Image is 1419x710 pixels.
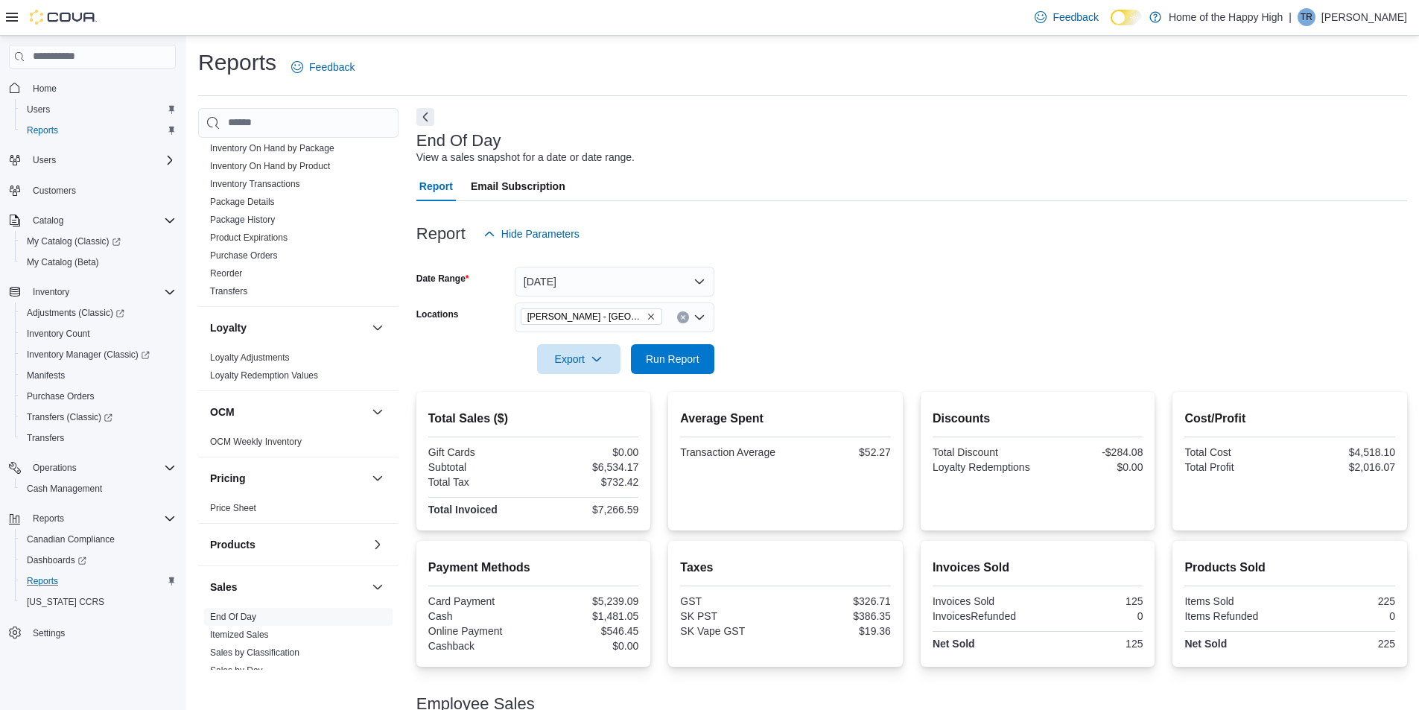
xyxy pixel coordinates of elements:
[27,349,150,361] span: Inventory Manager (Classic)
[27,182,82,200] a: Customers
[27,459,83,477] button: Operations
[210,405,235,419] h3: OCM
[21,387,101,405] a: Purchase Orders
[1041,461,1143,473] div: $0.00
[21,408,118,426] a: Transfers (Classic)
[210,665,263,676] a: Sales by Day
[210,647,299,658] a: Sales by Classification
[680,595,782,607] div: GST
[21,572,64,590] a: Reports
[3,210,182,231] button: Catalog
[680,559,891,577] h2: Taxes
[210,503,256,513] a: Price Sheet
[21,367,71,384] a: Manifests
[680,610,782,622] div: SK PST
[369,578,387,596] button: Sales
[210,436,302,448] span: OCM Weekly Inventory
[21,593,110,611] a: [US_STATE] CCRS
[536,476,638,488] div: $732.42
[416,108,434,126] button: Next
[521,308,662,325] span: Regina - Glenelm Park - Fire & Flower
[15,529,182,550] button: Canadian Compliance
[210,143,334,153] a: Inventory On Hand by Package
[210,580,238,595] h3: Sales
[933,410,1143,428] h2: Discounts
[1293,638,1395,650] div: 225
[27,212,176,229] span: Catalog
[21,480,108,498] a: Cash Management
[27,370,65,381] span: Manifests
[15,407,182,428] a: Transfers (Classic)
[33,154,56,166] span: Users
[477,219,585,249] button: Hide Parameters
[27,283,75,301] button: Inventory
[21,429,70,447] a: Transfers
[3,282,182,302] button: Inventory
[428,504,498,516] strong: Total Invoiced
[210,250,278,261] a: Purchase Orders
[198,433,399,457] div: OCM
[21,346,156,364] a: Inventory Manager (Classic)
[210,502,256,514] span: Price Sheet
[21,408,176,426] span: Transfers (Classic)
[428,446,530,458] div: Gift Cards
[15,428,182,448] button: Transfers
[1169,8,1283,26] p: Home of the Happy High
[210,611,256,623] span: End Of Day
[27,510,70,527] button: Reports
[27,483,102,495] span: Cash Management
[933,638,975,650] strong: Net Sold
[789,610,891,622] div: $386.35
[210,437,302,447] a: OCM Weekly Inventory
[501,226,580,241] span: Hide Parameters
[1184,638,1227,650] strong: Net Sold
[647,312,655,321] button: Remove Regina - Glenelm Park - Fire & Flower from selection in this group
[210,352,290,363] a: Loyalty Adjustments
[33,215,63,226] span: Catalog
[546,344,612,374] span: Export
[933,461,1035,473] div: Loyalty Redemptions
[210,161,330,171] a: Inventory On Hand by Product
[15,99,182,120] button: Users
[285,52,361,82] a: Feedback
[536,461,638,473] div: $6,534.17
[210,647,299,659] span: Sales by Classification
[1184,410,1395,428] h2: Cost/Profit
[1298,8,1315,26] div: Tayler Ross
[33,513,64,524] span: Reports
[27,432,64,444] span: Transfers
[27,554,86,566] span: Dashboards
[21,232,176,250] span: My Catalog (Classic)
[21,346,176,364] span: Inventory Manager (Classic)
[933,559,1143,577] h2: Invoices Sold
[210,320,247,335] h3: Loyalty
[1184,610,1286,622] div: Items Refunded
[1041,610,1143,622] div: 0
[369,536,387,554] button: Products
[210,214,275,226] span: Package History
[210,179,300,189] a: Inventory Transactions
[198,349,399,390] div: Loyalty
[210,268,242,279] a: Reorder
[416,308,459,320] label: Locations
[1029,2,1104,32] a: Feedback
[933,610,1035,622] div: InvoicesRefunded
[369,319,387,337] button: Loyalty
[21,480,176,498] span: Cash Management
[1301,8,1312,26] span: TR
[15,323,182,344] button: Inventory Count
[428,461,530,473] div: Subtotal
[15,592,182,612] button: [US_STATE] CCRS
[1041,638,1143,650] div: 125
[21,232,127,250] a: My Catalog (Classic)
[1289,8,1292,26] p: |
[428,476,530,488] div: Total Tax
[21,551,176,569] span: Dashboards
[21,572,176,590] span: Reports
[677,311,689,323] button: Clear input
[21,121,64,139] a: Reports
[210,537,366,552] button: Products
[631,344,714,374] button: Run Report
[1293,595,1395,607] div: 225
[210,160,330,172] span: Inventory On Hand by Product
